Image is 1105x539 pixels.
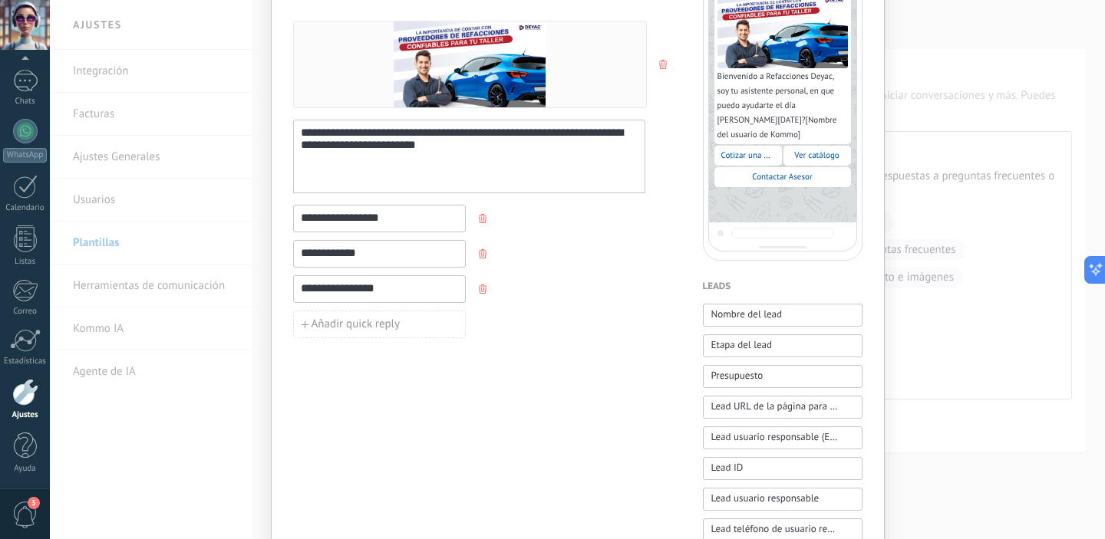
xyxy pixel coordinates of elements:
span: Bienvenido a Refacciones Deyac, soy tu asistente personal, en que puedo ayudarte el día [PERSON_N... [717,71,837,126]
span: Lead usuario responsable [711,491,820,506]
div: Calendario [3,203,48,213]
h4: Leads [703,279,863,294]
button: Nombre del lead [703,304,863,327]
button: Lead URL de la página para compartir con los clientes [703,396,863,419]
span: Lead ID [711,460,744,475]
span: Contactar Asesor [752,172,812,182]
button: Presupuesto [703,365,863,388]
span: Etapa del lead [711,337,772,353]
button: Lead ID [703,457,863,480]
span: Lead teléfono de usuario responsable [711,521,838,537]
span: Lead usuario responsable (Email) [711,429,838,445]
span: 3 [28,497,40,509]
button: Lead usuario responsable (Email) [703,426,863,449]
div: Estadísticas [3,357,48,366]
div: Listas [3,257,48,267]
span: Lead URL de la página para compartir con los clientes [711,399,838,414]
span: Ver catálogo [794,150,839,161]
span: Nombre del lead [711,307,783,322]
div: Chats [3,97,48,107]
div: Ayuda [3,464,48,474]
button: Añadir quick reply [293,311,466,338]
div: Correo [3,307,48,317]
span: Presupuesto [711,368,764,383]
span: Añadir quick reply [312,319,401,330]
div: Ajustes [3,410,48,420]
img: Preview [394,21,546,107]
span: Cotizar una pieza [721,150,775,161]
button: Lead usuario responsable [703,488,863,511]
div: WhatsApp [3,148,47,163]
button: Etapa del lead [703,334,863,357]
